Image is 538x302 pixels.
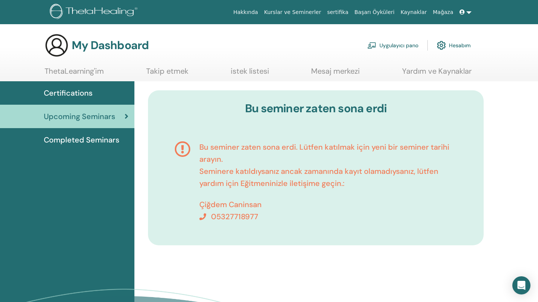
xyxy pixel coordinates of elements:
[311,67,360,81] a: Mesaj merkezi
[367,42,376,49] img: chalkboard-teacher.svg
[159,102,472,115] h3: Bu seminer zaten sona erdi
[512,276,530,294] div: Open Intercom Messenger
[367,37,418,54] a: Uygulayıcı pano
[398,5,430,19] a: Kaynaklar
[437,37,471,54] a: Hesabım
[351,5,398,19] a: Başarı Öyküleri
[199,198,457,211] p: Çiğdem Caninsan
[199,165,457,189] p: Seminere katıldıysanız ancak zamanında kayıt olamadıysanız, lütfen yardım için Eğitmeninizle ilet...
[199,141,457,165] p: Bu seminer zaten sona erdi. Lütfen katılmak için yeni bir seminer tarihi arayın.
[211,212,258,221] span: 05327718977
[230,5,261,19] a: Hakkında
[50,4,140,21] img: logo.png
[437,39,446,52] img: cog.svg
[402,67,472,81] a: Yardım ve Kaynaklar
[44,134,119,146] span: Completed Seminars
[44,87,92,99] span: Certifications
[261,5,324,19] a: Kurslar ve Seminerler
[146,67,188,81] a: Takip etmek
[45,33,69,57] img: generic-user-icon.jpg
[430,5,456,19] a: Mağaza
[231,67,269,81] a: istek listesi
[45,67,104,81] a: ThetaLearning'im
[72,39,149,52] h3: My Dashboard
[44,111,115,122] span: Upcoming Seminars
[324,5,351,19] a: sertifika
